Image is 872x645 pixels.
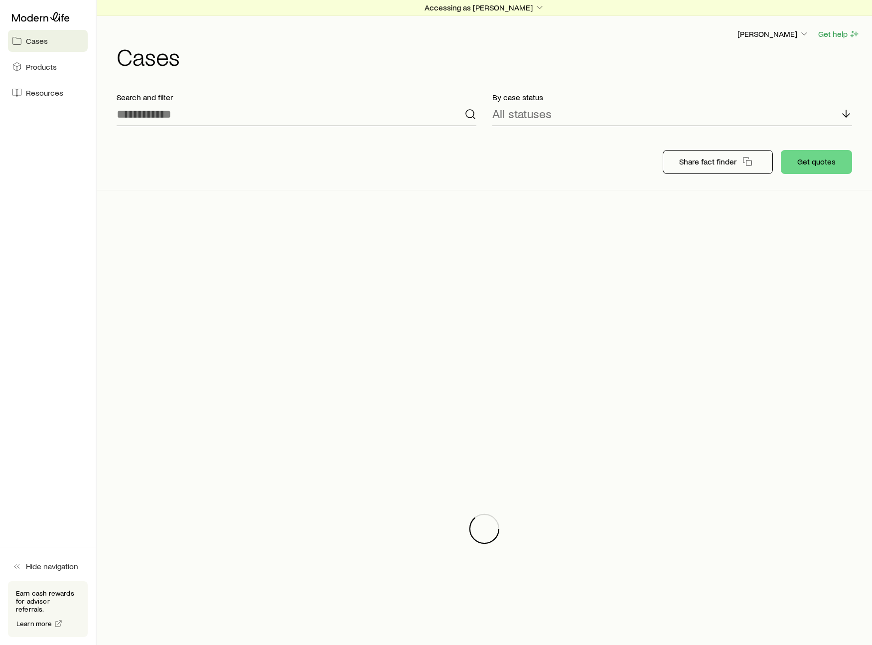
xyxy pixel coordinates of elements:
a: Cases [8,30,88,52]
p: Accessing as [PERSON_NAME] [425,2,545,12]
p: Share fact finder [679,157,736,166]
span: Cases [26,36,48,46]
button: Share fact finder [663,150,773,174]
p: Search and filter [117,92,476,102]
h1: Cases [117,44,860,68]
button: Get help [818,28,860,40]
span: Hide navigation [26,561,78,571]
button: Get quotes [781,150,852,174]
div: Earn cash rewards for advisor referrals.Learn more [8,581,88,637]
p: By case status [492,92,852,102]
button: [PERSON_NAME] [737,28,810,40]
p: Earn cash rewards for advisor referrals. [16,589,80,613]
button: Hide navigation [8,555,88,577]
a: Resources [8,82,88,104]
span: Resources [26,88,63,98]
span: Products [26,62,57,72]
a: Products [8,56,88,78]
p: All statuses [492,107,552,121]
p: [PERSON_NAME] [737,29,809,39]
span: Learn more [16,620,52,627]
